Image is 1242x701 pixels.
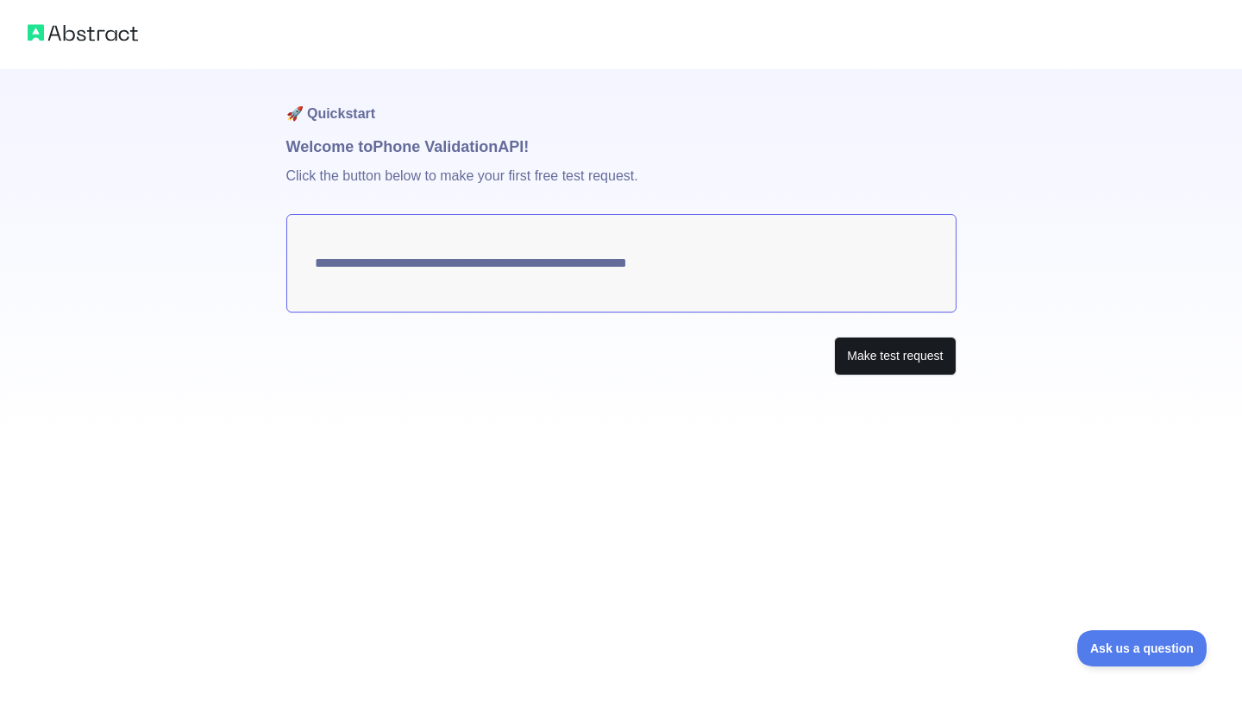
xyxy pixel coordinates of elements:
h1: 🚀 Quickstart [286,69,957,135]
img: Abstract logo [28,21,138,45]
iframe: Toggle Customer Support [1077,630,1207,666]
p: Click the button below to make your first free test request. [286,159,957,214]
h1: Welcome to Phone Validation API! [286,135,957,159]
button: Make test request [834,337,956,376]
